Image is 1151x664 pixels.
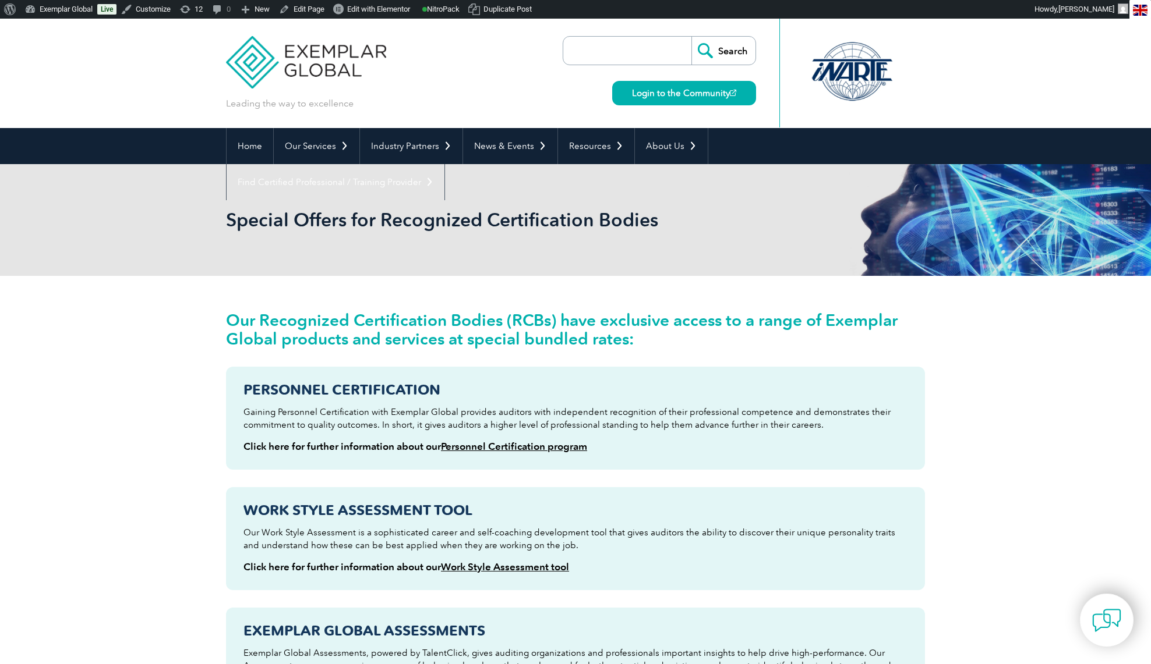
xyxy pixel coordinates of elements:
[243,406,908,431] p: Gaining Personnel Certification with Exemplar Global provides auditors with independent recogniti...
[243,441,908,452] h4: Click here for further information about our
[691,37,755,65] input: Search
[227,128,273,164] a: Home
[226,19,386,88] img: Exemplar Global
[441,441,587,452] a: Personnel Certification program
[463,128,557,164] a: News & Events
[243,381,440,398] strong: Personnel Certification
[226,97,354,110] p: Leading the way to excellence
[227,164,444,200] a: Find Certified Professional / Training Provider
[441,561,569,573] a: Work Style Assessment tool
[347,5,410,13] span: Edit with Elementor
[226,311,925,348] h2: Our Recognized Certification Bodies (RCBs) have exclusive access to a range of Exemplar Global pr...
[1092,606,1121,635] img: contact-chat.png
[97,4,116,15] a: Live
[243,561,908,573] h4: Click here for further information about our
[243,526,908,552] p: Our Work Style Assessment is a sophisticated career and self-coaching development tool that gives...
[243,502,472,519] strong: Work Style Assessment tool
[612,81,756,105] a: Login to the Community
[635,128,708,164] a: About Us
[226,211,715,229] h2: Special Offers for Recognized Certification Bodies
[243,622,485,639] strong: Exemplar Global Assessments
[730,90,736,96] img: open_square.png
[1133,5,1148,16] img: en
[360,128,462,164] a: Industry Partners
[274,128,359,164] a: Our Services
[1058,5,1114,13] span: [PERSON_NAME]
[558,128,634,164] a: Resources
